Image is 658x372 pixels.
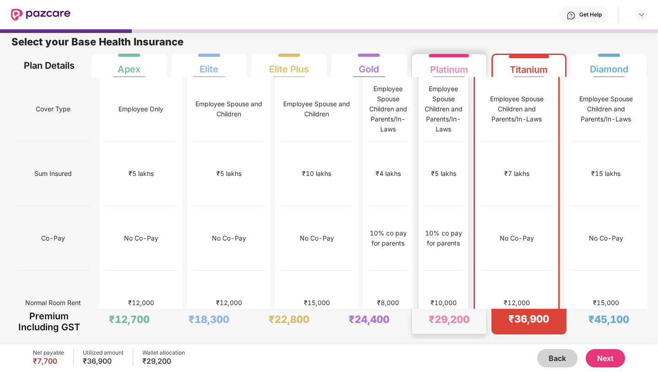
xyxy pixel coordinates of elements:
[424,84,463,134] div: Employee Spouse Children and Parents/In-Laws
[212,233,246,243] div: No Co-Pay
[124,233,158,243] div: No Co-Pay
[537,349,577,367] button: Back
[300,233,334,243] div: No Co-Pay
[500,233,534,243] div: No Co-Pay
[504,298,530,308] div: ₹12,000
[142,349,185,356] div: Wallet allocation
[377,298,399,308] div: ₹8,000
[25,294,81,312] span: Normal Room Rent
[359,56,379,75] div: Gold
[11,9,70,21] img: New Pazcare Logo
[41,230,65,247] span: Co-Pay
[349,313,389,326] div: ₹24,400
[431,169,456,179] div: ₹5 lakhs
[510,57,548,75] div: Titanium
[281,99,352,119] div: Employee Spouse and Children
[33,356,64,366] div: ₹7,700
[369,228,407,248] div: 10% co pay for parents
[566,11,576,20] img: svg+xml;base64,PHN2ZyBpZD0iSGVscC0zMngzMiIgeG1sbnM9Imh0dHA6Ly93d3cudzMub3JnLzIwMDAvc3ZnIiB3aWR0aD...
[129,169,154,179] div: ₹5 lakhs
[216,169,242,179] div: ₹5 lakhs
[638,11,645,18] img: svg+xml;base64,PHN2ZyBpZD0iRHJvcGRvd24tMzJ4MzIiIHhtbG5zPSJodHRwOi8vd3d3LnczLm9yZy8yMDAwL3N2ZyIgd2...
[193,99,264,119] div: Employee Spouse and Children
[33,349,64,356] div: Net payable
[591,169,620,179] div: ₹15 lakhs
[216,298,242,308] div: ₹12,000
[189,313,229,326] div: ₹18,300
[142,356,185,366] div: ₹29,200
[429,313,469,326] div: ₹29,200
[17,54,81,77] div: Plan Details
[109,313,150,326] div: ₹12,700
[590,56,628,75] div: Diamond
[11,35,647,54] div: Select your Base Health Insurance
[34,165,72,182] span: Sum Insured
[579,11,602,18] div: Get Help
[586,349,625,367] button: Next
[589,233,623,243] div: No Co-Pay
[17,309,81,334] div: Premium Including GST
[269,313,309,326] div: ₹22,800
[119,104,163,114] div: Employee Only
[570,94,642,124] div: Employee Spouse Children and Parents/In-Laws
[304,298,330,308] div: ₹15,000
[424,228,463,248] div: 10% co pay for parents
[369,84,407,134] div: Employee Spouse Children and Parents/In-Laws
[504,169,529,179] div: ₹7 lakhs
[430,57,468,75] div: Platinum
[302,169,331,179] div: ₹10 lakhs
[431,298,457,308] div: ₹10,000
[200,56,218,75] div: Elite
[376,169,401,179] div: ₹4 lakhs
[128,298,154,308] div: ₹12,000
[269,56,309,75] div: Elite Plus
[83,349,124,356] div: Utilized amount
[118,56,140,75] div: Apex
[588,313,629,326] div: ₹45,100
[593,298,619,308] div: ₹15,000
[83,356,124,366] div: ₹36,900
[508,312,549,325] div: ₹36,900
[481,94,552,124] div: Employee Spouse Children and Parents/In-Laws
[36,100,70,118] span: Cover Type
